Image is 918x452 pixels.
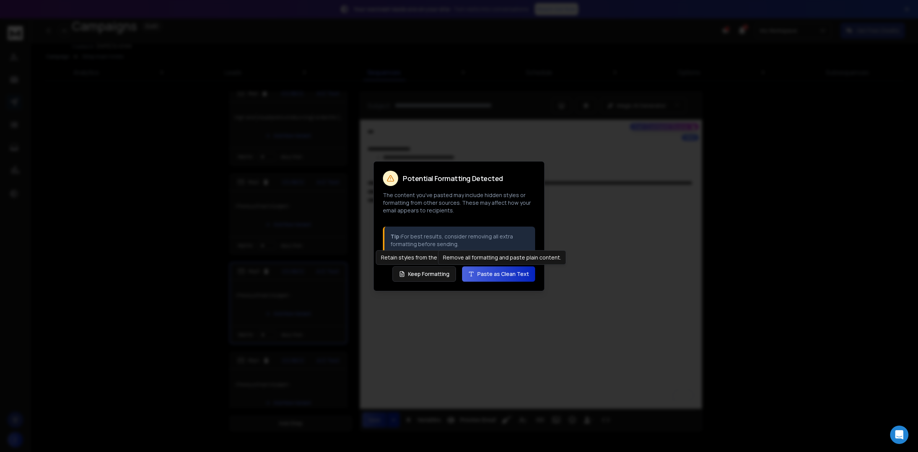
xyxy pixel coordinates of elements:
p: The content you've pasted may include hidden styles or formatting from other sources. These may a... [383,191,535,214]
div: Retain styles from the original source. [376,250,482,265]
strong: Tip: [391,233,401,240]
p: For best results, consider removing all extra formatting before sending. [391,233,529,248]
button: Paste as Clean Text [462,266,535,282]
button: Keep Formatting [392,266,456,282]
h2: Potential Formatting Detected [403,175,503,182]
div: Open Intercom Messenger [890,426,908,444]
div: Remove all formatting and paste plain content. [438,250,566,265]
